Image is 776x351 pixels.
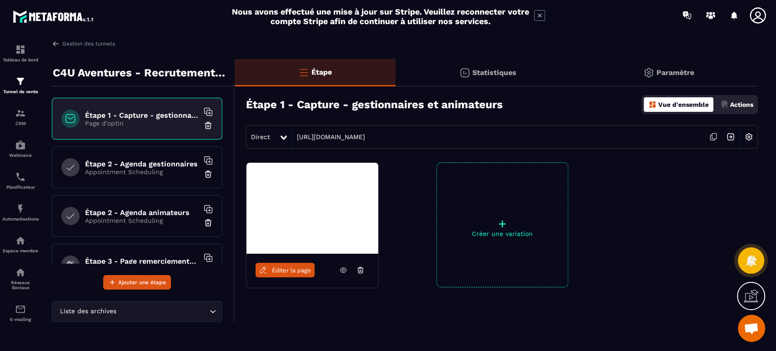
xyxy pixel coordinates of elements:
span: Éditer la page [272,267,311,274]
p: Webinaire [2,153,39,158]
p: + [437,217,568,230]
h6: Étape 2 - Agenda animateurs [85,208,199,217]
p: Créer une variation [437,230,568,237]
span: Ajouter une étape [118,278,166,287]
a: social-networksocial-networkRéseaux Sociaux [2,260,39,297]
img: email [15,304,26,315]
img: arrow-next.bcc2205e.svg [722,128,739,145]
img: formation [15,44,26,55]
p: Paramètre [656,68,694,77]
img: trash [204,170,213,179]
img: image [246,163,275,171]
h6: Étape 2 - Agenda gestionnaires [85,160,199,168]
img: bars-o.4a397970.svg [298,67,309,78]
button: Ajouter une étape [103,275,171,290]
p: Tunnel de vente [2,89,39,94]
img: logo [13,8,95,25]
img: formation [15,108,26,119]
img: actions.d6e523a2.png [720,100,728,109]
img: trash [204,121,213,130]
img: automations [15,203,26,214]
h2: Nous avons effectué une mise à jour sur Stripe. Veuillez reconnecter votre compte Stripe afin de ... [231,7,530,26]
a: automationsautomationsEspace membre [2,228,39,260]
span: Direct [251,133,270,140]
p: Appointment Scheduling [85,168,199,175]
p: Espace membre [2,248,39,253]
a: formationformationTunnel de vente [2,69,39,101]
h6: Étape 3 - Page remerciements gestionnaires-animateurs [85,257,199,266]
p: Statistiques [472,68,516,77]
p: Actions [730,101,753,108]
img: social-network [15,267,26,278]
p: Planificateur [2,185,39,190]
p: CRM [2,121,39,126]
img: scheduler [15,171,26,182]
p: Vue d'ensemble [658,101,709,108]
img: trash [204,218,213,227]
img: stats.20deebd0.svg [459,67,470,78]
p: Page d'optin [85,120,199,127]
img: automations [15,235,26,246]
img: formation [15,76,26,87]
h3: Étape 1 - Capture - gestionnaires et animateurs [246,98,503,111]
img: setting-gr.5f69749f.svg [643,67,654,78]
p: Appointment Scheduling [85,217,199,224]
a: [URL][DOMAIN_NAME] [292,133,365,140]
span: Liste des archives [58,306,118,316]
a: Gestion des tunnels [52,40,115,48]
img: arrow [52,40,60,48]
a: emailemailE-mailing [2,297,39,329]
a: schedulerschedulerPlanificateur [2,165,39,196]
a: automationsautomationsAutomatisations [2,196,39,228]
p: Étape [311,68,332,76]
a: Éditer la page [255,263,315,277]
p: E-mailing [2,317,39,322]
img: automations [15,140,26,150]
img: setting-w.858f3a88.svg [740,128,757,145]
a: formationformationTableau de bord [2,37,39,69]
div: Search for option [52,301,222,322]
input: Search for option [118,306,207,316]
p: Réseaux Sociaux [2,280,39,290]
h6: Étape 1 - Capture - gestionnaires et animateurs [85,111,199,120]
a: formationformationCRM [2,101,39,133]
a: automationsautomationsWebinaire [2,133,39,165]
p: Tableau de bord [2,57,39,62]
p: Automatisations [2,216,39,221]
img: dashboard-orange.40269519.svg [648,100,656,109]
a: Ouvrir le chat [738,315,765,342]
p: C4U Aventures - Recrutement Gestionnaires [53,64,228,82]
